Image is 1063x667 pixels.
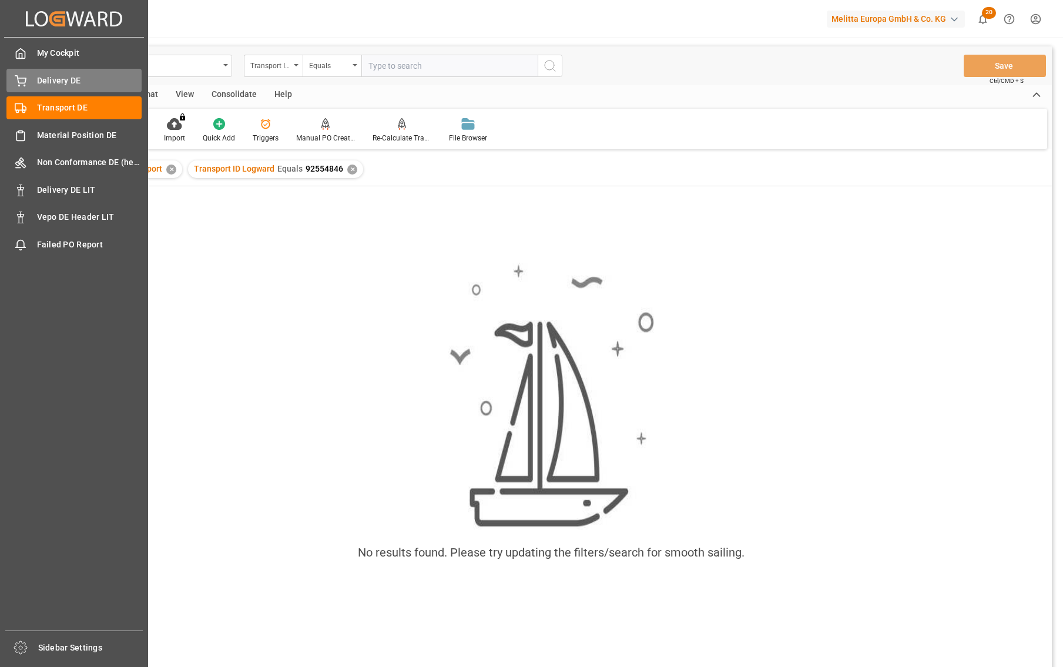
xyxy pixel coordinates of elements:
div: No results found. Please try updating the filters/search for smooth sailing. [358,544,745,561]
span: Delivery DE LIT [37,184,142,196]
div: Help [266,85,301,105]
img: smooth_sailing.jpeg [448,263,654,529]
a: Failed PO Report [6,233,142,256]
a: Material Position DE [6,123,142,146]
a: Delivery DE LIT [6,178,142,201]
div: ✕ [347,165,357,175]
span: Transport DE [37,102,142,114]
span: Material Position DE [37,129,142,142]
button: show 20 new notifications [970,6,996,32]
span: 20 [982,7,996,19]
div: View [167,85,203,105]
button: open menu [303,55,361,77]
div: Re-Calculate Transport Costs [373,133,431,143]
button: Help Center [996,6,1022,32]
span: Non Conformance DE (header) [37,156,142,169]
a: Transport DE [6,96,142,119]
span: 92554846 [306,164,343,173]
div: Transport ID Logward [250,58,290,71]
div: Consolidate [203,85,266,105]
span: Failed PO Report [37,239,142,251]
span: Sidebar Settings [38,642,143,654]
span: Transport ID Logward [194,164,274,173]
button: open menu [244,55,303,77]
a: My Cockpit [6,42,142,65]
span: Equals [277,164,303,173]
div: Manual PO Creation [296,133,355,143]
a: Non Conformance DE (header) [6,151,142,174]
a: Vepo DE Header LIT [6,206,142,229]
div: Equals [309,58,349,71]
div: ✕ [166,165,176,175]
div: Quick Add [203,133,235,143]
span: Ctrl/CMD + S [990,76,1024,85]
input: Type to search [361,55,538,77]
button: search button [538,55,562,77]
button: Save [964,55,1046,77]
span: Delivery DE [37,75,142,87]
button: Melitta Europa GmbH & Co. KG [827,8,970,30]
div: Triggers [253,133,279,143]
div: Melitta Europa GmbH & Co. KG [827,11,965,28]
div: File Browser [449,133,487,143]
span: My Cockpit [37,47,142,59]
span: Vepo DE Header LIT [37,211,142,223]
a: Delivery DE [6,69,142,92]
